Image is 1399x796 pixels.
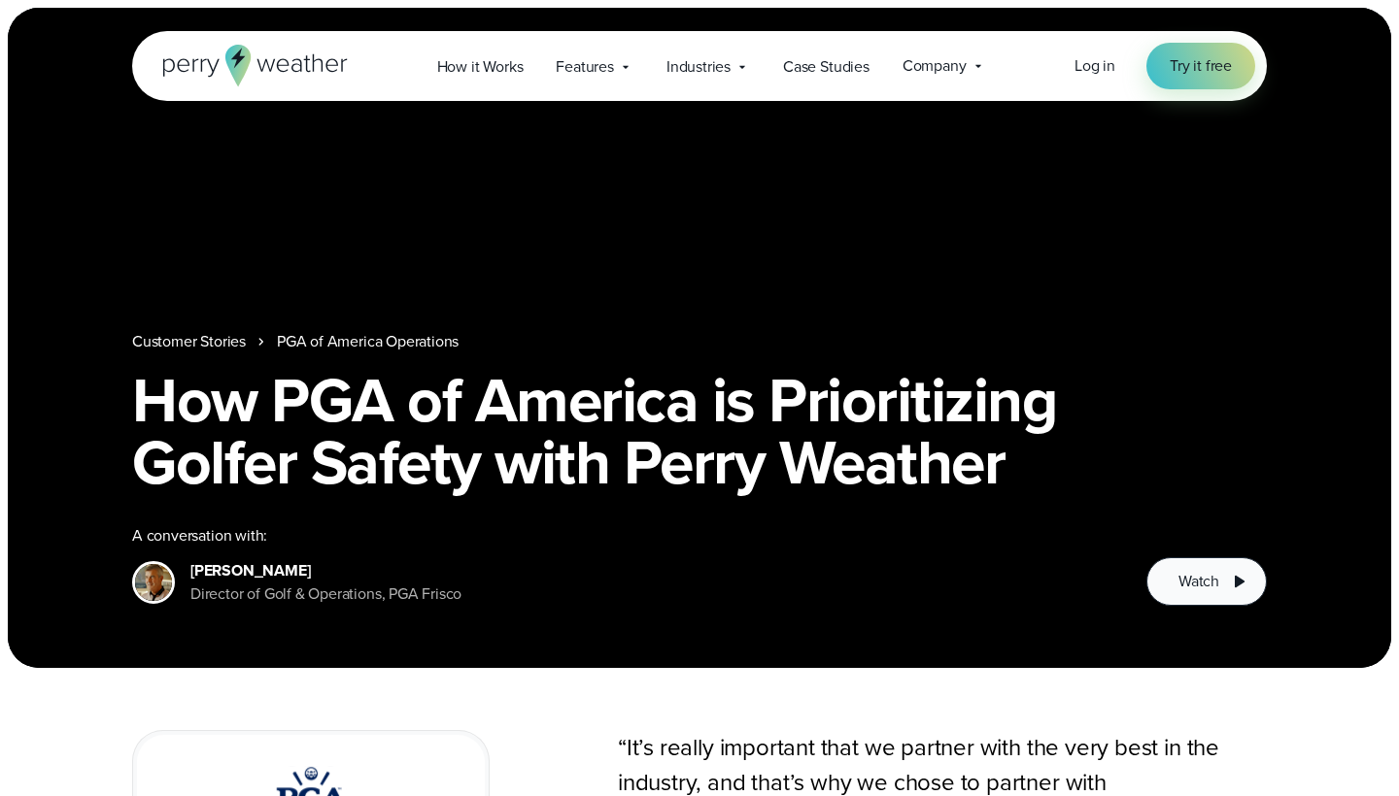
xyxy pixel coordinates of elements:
[132,369,1267,493] h1: How PGA of America is Prioritizing Golfer Safety with Perry Weather
[1146,43,1255,89] a: Try it free
[135,564,172,601] img: Paul Earnest, Director of Golf & Operations, PGA Frisco Headshot
[783,55,870,79] span: Case Studies
[1075,54,1115,77] span: Log in
[666,55,731,79] span: Industries
[132,330,246,353] a: Customer Stories
[190,582,461,606] div: Director of Golf & Operations, PGA Frisco
[437,55,524,79] span: How it Works
[903,54,967,78] span: Company
[132,330,1267,353] nav: Breadcrumb
[277,330,459,353] a: PGA of America Operations
[1075,54,1115,78] a: Log in
[556,55,614,79] span: Features
[132,524,1115,547] div: A conversation with:
[1178,570,1219,593] span: Watch
[421,47,540,86] a: How it Works
[767,47,886,86] a: Case Studies
[190,559,461,582] div: [PERSON_NAME]
[1170,54,1232,78] span: Try it free
[1146,557,1267,606] button: Watch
